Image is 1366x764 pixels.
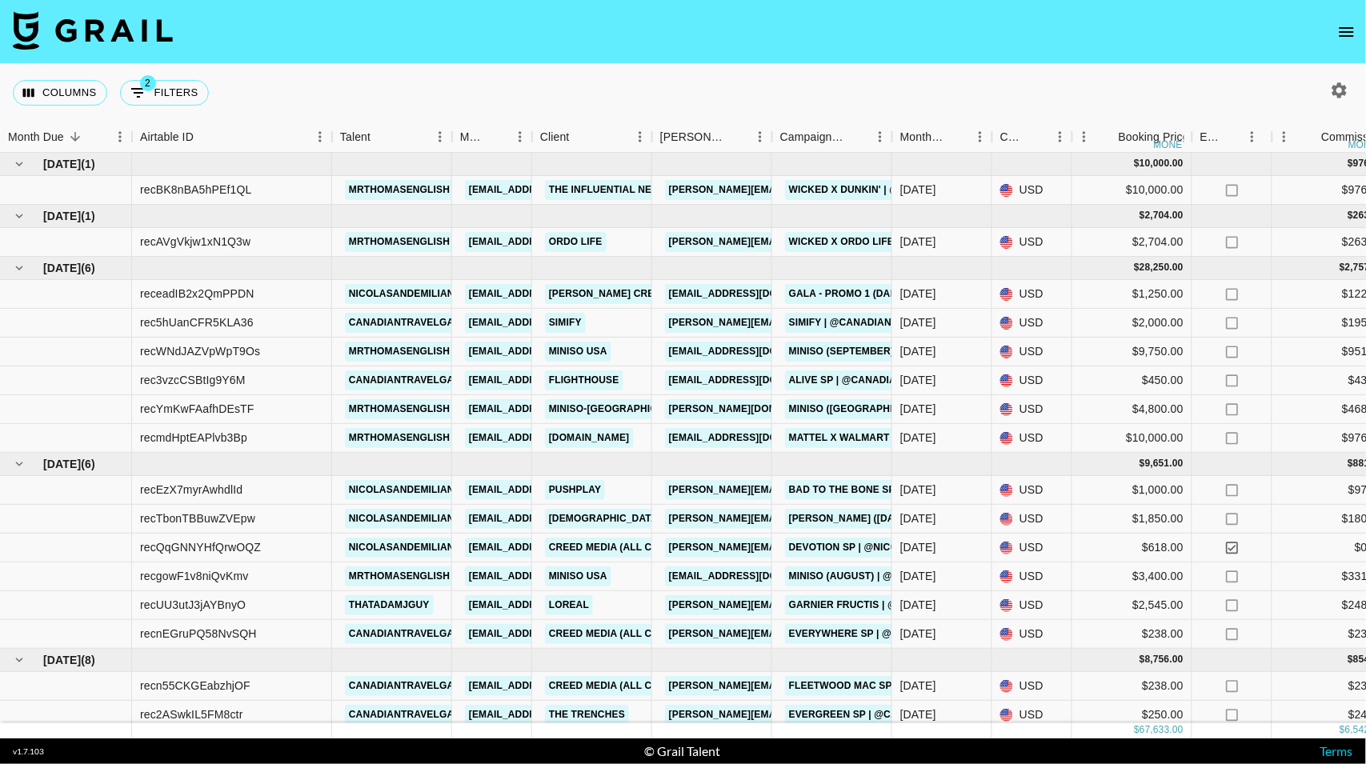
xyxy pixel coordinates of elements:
div: $10,000.00 [1072,424,1192,453]
div: $618.00 [1072,534,1192,562]
a: [PERSON_NAME][EMAIL_ADDRESS][DOMAIN_NAME] [665,232,926,252]
div: Currency [1000,122,1026,153]
span: ( 8 ) [81,652,95,668]
a: [EMAIL_ADDRESS][DOMAIN_NAME] [465,313,644,333]
span: ( 1 ) [81,208,95,224]
a: canadiantravelgal [345,313,464,333]
a: [EMAIL_ADDRESS][DOMAIN_NAME] [465,595,644,615]
div: $ [1140,653,1145,666]
div: $ [1340,724,1345,738]
div: Aug '25 [900,482,936,498]
div: [PERSON_NAME] [660,122,726,153]
a: The Trenches [545,705,629,725]
a: [EMAIL_ADDRESS][DOMAIN_NAME] [665,370,844,390]
a: GALA - Promo 1 (Dance Clip A) [785,284,953,304]
button: Menu [748,125,772,149]
div: Currency [992,122,1072,153]
div: Aug '25 [900,626,936,642]
button: Sort [1299,126,1321,148]
a: [PERSON_NAME][EMAIL_ADDRESS][DOMAIN_NAME] [665,538,926,558]
span: [DATE] [43,156,81,172]
a: [PERSON_NAME][EMAIL_ADDRESS][DOMAIN_NAME] [665,705,926,725]
a: [PERSON_NAME] ([DATE]) | @nicolasandemiliano [785,509,1048,529]
div: $ [1140,209,1145,222]
a: The Influential Network [545,180,693,200]
div: Aug '25 [900,568,936,584]
div: $1,850.00 [1072,505,1192,534]
div: Sep '25 [900,314,936,330]
button: Sort [1026,126,1048,148]
a: [EMAIL_ADDRESS][DOMAIN_NAME] [465,566,644,586]
div: recgowF1v8niQvKmv [140,568,249,584]
a: [PERSON_NAME][EMAIL_ADDRESS][PERSON_NAME][DOMAIN_NAME] [665,676,1008,696]
a: Miniso-[GEOGRAPHIC_DATA] [545,399,695,419]
div: USD [992,424,1072,453]
div: 67,633.00 [1140,724,1184,738]
a: [EMAIL_ADDRESS][DOMAIN_NAME] [465,705,644,725]
div: $ [1134,261,1140,274]
div: Client [540,122,570,153]
a: [EMAIL_ADDRESS][DOMAIN_NAME] [465,624,644,644]
button: Menu [428,125,452,149]
a: [EMAIL_ADDRESS][DOMAIN_NAME] [465,342,644,362]
a: [EMAIL_ADDRESS][DOMAIN_NAME] [465,232,644,252]
a: Alive SP | @canadiantravelgal [785,370,967,390]
a: nicolasandemiliano [345,538,466,558]
span: ( 6 ) [81,456,95,472]
a: Miniso (August) | @mrthomasenglish [785,566,997,586]
a: Devotion SP | @nicolasandemiliano [785,538,991,558]
button: Menu [1072,125,1096,149]
div: Expenses: Remove Commission? [1192,122,1272,153]
div: $3,400.00 [1072,562,1192,591]
div: $2,000.00 [1072,309,1192,338]
a: Miniso USA [545,566,611,586]
div: 2,704.00 [1145,209,1184,222]
button: Menu [868,125,892,149]
div: $ [1140,457,1145,470]
div: $450.00 [1072,366,1192,395]
a: canadiantravelgal [345,624,464,644]
a: Evergreen SP | @canadiantravelgal [785,705,999,725]
div: USD [992,338,1072,366]
div: Month Due [8,122,64,153]
div: $ [1340,261,1345,274]
a: nicolasandemiliano [345,509,466,529]
a: Wicked x Dunkin' | @mrthomasenglish [785,180,1004,200]
div: recBK8nBA5hPEf1QL [140,182,252,198]
button: Show filters [120,80,209,106]
button: Sort [486,126,508,148]
a: Fleetwood Mac SP | [PERSON_NAME] [785,676,987,696]
img: Grail Talent [13,11,173,50]
div: Nov '25 [900,182,936,198]
a: [EMAIL_ADDRESS][DOMAIN_NAME] [465,538,644,558]
div: recYmKwFAafhDEsTF [140,401,254,417]
button: Sort [371,126,393,148]
button: Menu [508,125,532,149]
span: 2 [140,75,156,91]
div: recEzX7myrAwhdlId [140,482,242,498]
button: hide children [8,453,30,475]
a: Creed Media (All Campaigns) [545,624,711,644]
button: hide children [8,649,30,671]
div: Aug '25 [900,597,936,613]
button: Sort [64,126,86,148]
div: Sep '25 [900,343,936,359]
div: Month Due [892,122,992,153]
a: Terms [1320,743,1353,758]
span: [DATE] [43,260,81,276]
div: recmdHptEAPlvb3Bp [140,430,247,446]
a: Ordo Life [545,232,607,252]
a: mrthomasenglish [345,428,454,448]
a: [DEMOGRAPHIC_DATA] [545,509,665,529]
button: Menu [1048,125,1072,149]
div: USD [992,176,1072,205]
div: $1,000.00 [1072,476,1192,505]
div: $10,000.00 [1072,176,1192,205]
div: $2,545.00 [1072,591,1192,620]
div: Airtable ID [140,122,194,153]
div: $ [1348,653,1354,666]
span: [DATE] [43,208,81,224]
a: [EMAIL_ADDRESS][DOMAIN_NAME] [465,676,644,696]
div: recUU3utJ3jAYBnyO [140,597,246,613]
div: Campaign (Type) [772,122,892,153]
